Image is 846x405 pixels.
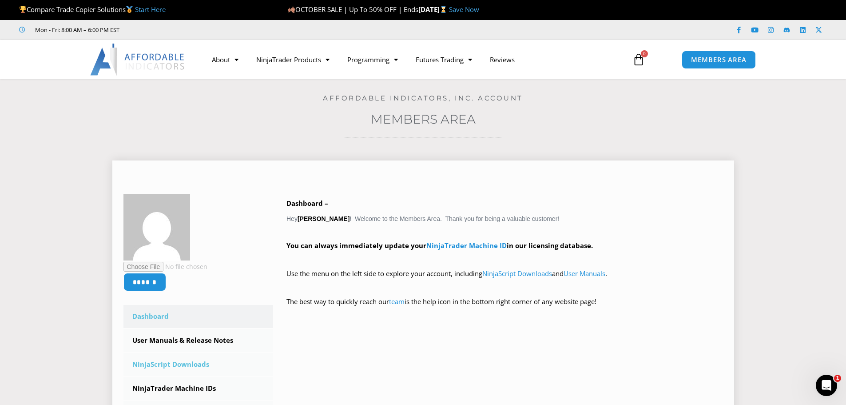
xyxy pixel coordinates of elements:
img: 🏆 [20,6,26,13]
a: Programming [338,49,407,70]
a: Reviews [481,49,524,70]
strong: You can always immediately update your in our licensing database. [286,241,593,250]
span: OCTOBER SALE | Up To 50% OFF | Ends [288,5,418,14]
a: NinjaScript Downloads [123,353,274,376]
iframe: Intercom live chat [816,375,837,396]
a: Dashboard [123,305,274,328]
div: Hey ! Welcome to the Members Area. Thank you for being a valuable customer! [286,197,723,321]
a: Start Here [135,5,166,14]
a: 0 [619,47,658,72]
span: 0 [641,50,648,57]
span: 1 [834,375,841,382]
a: NinjaTrader Products [247,49,338,70]
a: User Manuals & Release Notes [123,329,274,352]
span: Compare Trade Copier Solutions [19,5,166,14]
a: MEMBERS AREA [682,51,756,69]
p: Use the menu on the left side to explore your account, including and . [286,268,723,293]
span: Mon - Fri: 8:00 AM – 6:00 PM EST [33,24,119,35]
a: NinjaTrader Machine IDs [123,377,274,400]
a: NinjaScript Downloads [482,269,552,278]
nav: Menu [203,49,622,70]
strong: [DATE] [418,5,449,14]
img: 🥇 [126,6,133,13]
p: The best way to quickly reach our is the help icon in the bottom right corner of any website page! [286,296,723,321]
iframe: Customer reviews powered by Trustpilot [132,25,265,34]
a: team [389,297,405,306]
a: User Manuals [564,269,605,278]
strong: [PERSON_NAME] [298,215,350,222]
a: Members Area [371,112,476,127]
a: About [203,49,247,70]
a: Futures Trading [407,49,481,70]
img: aa38a12611a87d126c474ae9584c5bc055892c929e7c02884b63ef26a5b47bd1 [123,194,190,261]
b: Dashboard – [286,199,328,208]
img: ⌛ [440,6,447,13]
a: NinjaTrader Machine ID [426,241,507,250]
img: 🍂 [288,6,295,13]
img: LogoAI | Affordable Indicators – NinjaTrader [90,44,186,76]
a: Affordable Indicators, Inc. Account [323,94,523,102]
a: Save Now [449,5,479,14]
span: MEMBERS AREA [691,56,747,63]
